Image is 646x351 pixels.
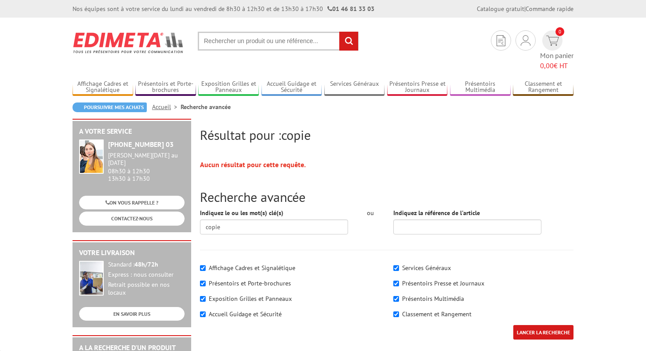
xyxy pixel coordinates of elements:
a: Commande rapide [526,5,573,13]
input: Présentoirs Multimédia [393,296,399,302]
div: Nos équipes sont à votre service du lundi au vendredi de 8h30 à 12h30 et de 13h30 à 17h30 [73,4,374,13]
h2: Recherche avancée [200,190,573,204]
input: LANCER LA RECHERCHE [513,325,573,340]
h2: A votre service [79,128,185,135]
label: Indiquez la référence de l'article [393,208,480,217]
img: Edimeta [73,26,185,59]
strong: 48h/72h [134,260,158,268]
a: EN SAVOIR PLUS [79,307,185,321]
a: Services Généraux [324,80,385,95]
img: devis rapide [497,35,505,46]
a: Présentoirs Multimédia [450,80,511,95]
input: Accueil Guidage et Sécurité [200,311,206,317]
input: Présentoirs Presse et Journaux [393,281,399,286]
input: Services Généraux [393,265,399,271]
a: Catalogue gratuit [477,5,524,13]
input: Classement et Rangement [393,311,399,317]
img: widget-service.jpg [79,139,104,174]
img: widget-livraison.jpg [79,261,104,296]
label: Accueil Guidage et Sécurité [209,310,282,318]
input: rechercher [339,32,358,51]
a: Affichage Cadres et Signalétique [73,80,133,95]
span: 0,00 [540,61,554,70]
label: Services Généraux [402,264,451,272]
a: Accueil [152,103,181,111]
div: [PERSON_NAME][DATE] au [DATE] [108,152,185,167]
input: Exposition Grilles et Panneaux [200,296,206,302]
img: devis rapide [546,36,559,46]
label: Affichage Cadres et Signalétique [209,264,295,272]
a: Présentoirs Presse et Journaux [387,80,448,95]
div: ou [361,208,380,217]
input: Affichage Cadres et Signalétique [200,265,206,271]
div: Retrait possible en nos locaux [108,281,185,297]
input: Présentoirs et Porte-brochures [200,281,206,286]
a: CONTACTEZ-NOUS [79,212,185,225]
h2: Votre livraison [79,249,185,257]
input: Rechercher un produit ou une référence... [198,32,359,51]
div: Express : nous consulter [108,271,185,279]
a: Poursuivre mes achats [73,102,147,112]
a: devis rapide 0 Mon panier 0,00€ HT [540,30,573,71]
label: Classement et Rangement [402,310,472,318]
div: 08h30 à 12h30 13h30 à 17h30 [108,152,185,182]
a: Présentoirs et Porte-brochures [135,80,196,95]
img: devis rapide [521,35,530,46]
a: Exposition Grilles et Panneaux [198,80,259,95]
span: 0 [555,27,564,36]
strong: 01 46 81 33 03 [327,5,374,13]
a: Accueil Guidage et Sécurité [261,80,322,95]
li: Recherche avancée [181,102,231,111]
label: Exposition Grilles et Panneaux [209,295,292,303]
strong: Aucun résultat pour cette requête. [200,160,306,169]
label: Présentoirs et Porte-brochures [209,279,291,287]
label: Indiquez le ou les mot(s) clé(s) [200,208,283,217]
div: Standard : [108,261,185,269]
h2: Résultat pour : [200,128,573,142]
div: | [477,4,573,13]
a: Classement et Rangement [513,80,573,95]
span: € HT [540,61,573,71]
label: Présentoirs Multimédia [402,295,464,303]
span: copie [281,126,311,143]
a: ON VOUS RAPPELLE ? [79,196,185,209]
label: Présentoirs Presse et Journaux [402,279,484,287]
strong: [PHONE_NUMBER] 03 [108,140,174,149]
span: Mon panier [540,51,573,71]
